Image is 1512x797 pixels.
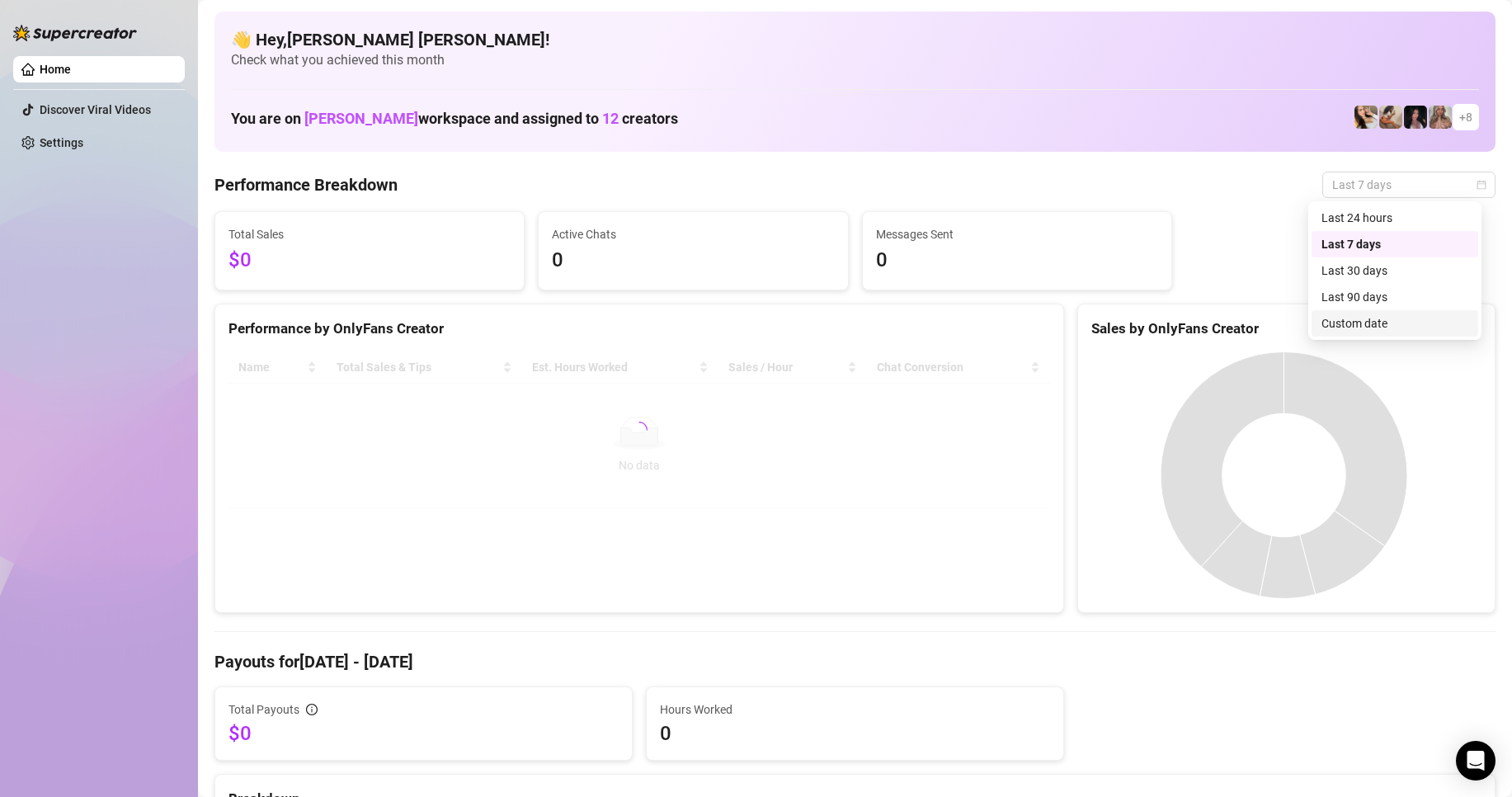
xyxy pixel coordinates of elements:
span: Total Payouts [228,700,299,719]
span: 12 [602,110,619,127]
h4: Payouts for [DATE] - [DATE] [214,650,1496,673]
div: Last 90 days [1312,284,1478,310]
img: Kenzie (@dmaxkenz) [1429,106,1452,129]
span: calendar [1477,180,1486,190]
span: 0 [552,245,834,276]
span: $0 [228,720,619,747]
span: [PERSON_NAME] [304,110,418,127]
h1: You are on workspace and assigned to creators [231,110,678,128]
span: Active Chats [552,225,834,243]
h4: 👋 Hey, [PERSON_NAME] [PERSON_NAME] ! [231,28,1479,51]
div: Last 30 days [1312,257,1478,284]
span: Total Sales [228,225,511,243]
div: Custom date [1321,314,1468,332]
span: Check what you achieved this month [231,51,1479,69]
div: Last 24 hours [1321,209,1468,227]
span: 0 [660,720,1050,747]
div: Last 7 days [1312,231,1478,257]
span: + 8 [1459,108,1472,126]
div: Sales by OnlyFans Creator [1091,318,1481,340]
img: Avry (@avryjennerfree) [1354,106,1378,129]
span: $0 [228,245,511,276]
div: Open Intercom Messenger [1456,741,1496,780]
img: Kayla (@kaylathaylababy) [1379,106,1402,129]
img: logo-BBDzfeDw.svg [13,25,137,41]
span: Messages Sent [876,225,1158,243]
a: Settings [40,136,83,149]
span: loading [628,418,651,441]
a: Discover Viral Videos [40,103,151,116]
div: Last 90 days [1321,288,1468,306]
h4: Performance Breakdown [214,173,398,196]
span: 0 [876,245,1158,276]
img: Baby (@babyyyybellaa) [1404,106,1427,129]
span: info-circle [306,704,318,715]
div: Performance by OnlyFans Creator [228,318,1050,340]
a: Home [40,63,71,76]
span: Hours Worked [660,700,1050,719]
div: Custom date [1312,310,1478,337]
span: Last 7 days [1332,172,1486,197]
div: Last 24 hours [1312,205,1478,231]
div: Last 30 days [1321,262,1468,280]
div: Last 7 days [1321,235,1468,253]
